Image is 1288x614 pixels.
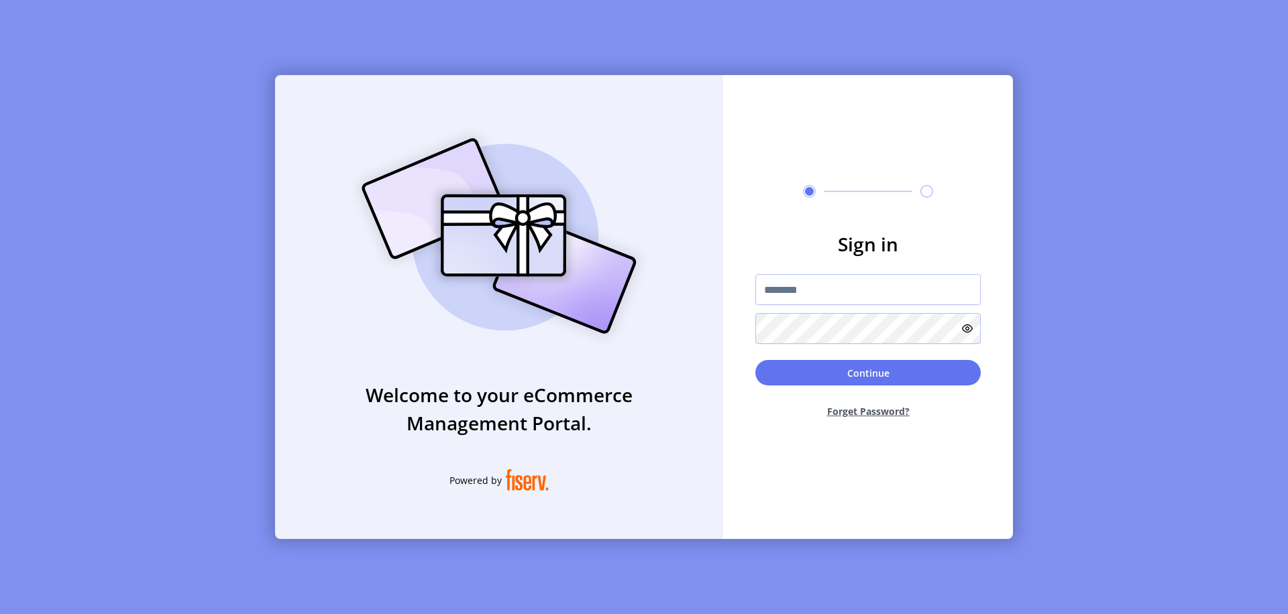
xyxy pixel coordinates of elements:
[275,381,723,437] h3: Welcome to your eCommerce Management Portal.
[755,230,981,258] h3: Sign in
[341,123,657,349] img: card_Illustration.svg
[755,360,981,385] button: Continue
[755,393,981,429] button: Forget Password?
[449,473,502,487] span: Powered by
